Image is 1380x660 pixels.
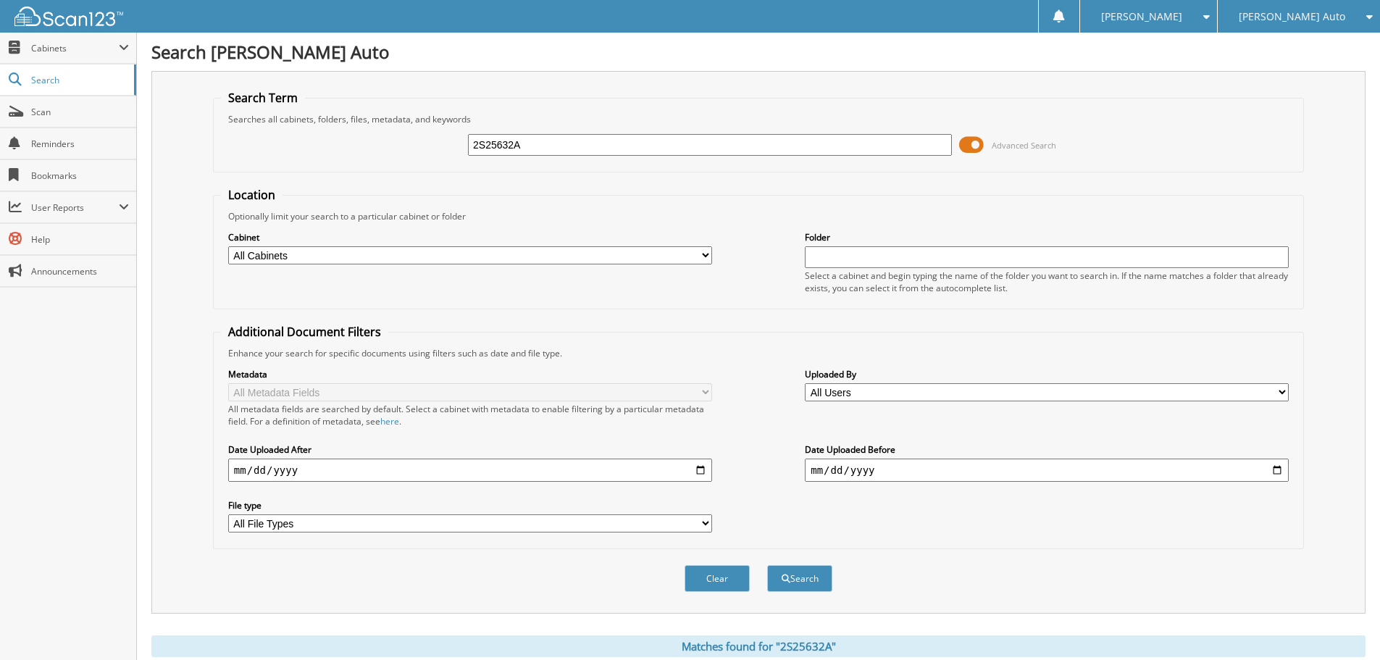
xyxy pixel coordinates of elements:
[221,347,1296,359] div: Enhance your search for specific documents using filters such as date and file type.
[221,187,283,203] legend: Location
[228,499,712,511] label: File type
[14,7,123,26] img: scan123-logo-white.svg
[31,170,129,182] span: Bookmarks
[221,90,305,106] legend: Search Term
[151,635,1366,657] div: Matches found for "2S25632A"
[805,368,1289,380] label: Uploaded By
[31,42,119,54] span: Cabinets
[31,74,127,86] span: Search
[221,113,1296,125] div: Searches all cabinets, folders, files, metadata, and keywords
[31,265,129,277] span: Announcements
[31,106,129,118] span: Scan
[1101,12,1182,21] span: [PERSON_NAME]
[805,443,1289,456] label: Date Uploaded Before
[1239,12,1345,21] span: [PERSON_NAME] Auto
[228,368,712,380] label: Metadata
[228,443,712,456] label: Date Uploaded After
[992,140,1056,151] span: Advanced Search
[805,270,1289,294] div: Select a cabinet and begin typing the name of the folder you want to search in. If the name match...
[31,138,129,150] span: Reminders
[228,459,712,482] input: start
[221,210,1296,222] div: Optionally limit your search to a particular cabinet or folder
[151,40,1366,64] h1: Search [PERSON_NAME] Auto
[31,201,119,214] span: User Reports
[380,415,399,427] a: here
[805,231,1289,243] label: Folder
[221,324,388,340] legend: Additional Document Filters
[228,403,712,427] div: All metadata fields are searched by default. Select a cabinet with metadata to enable filtering b...
[228,231,712,243] label: Cabinet
[31,233,129,246] span: Help
[685,565,750,592] button: Clear
[805,459,1289,482] input: end
[767,565,832,592] button: Search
